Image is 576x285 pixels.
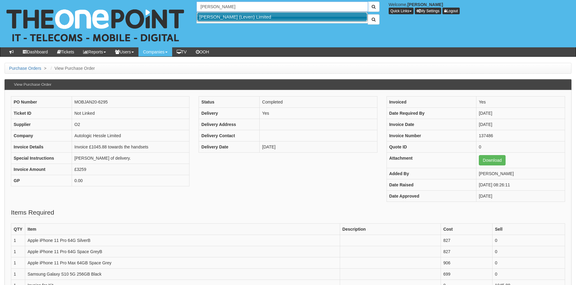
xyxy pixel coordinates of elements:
[340,224,441,235] th: Description
[199,97,260,108] th: Status
[476,130,565,141] td: 137486
[11,153,72,164] th: Special Instructions
[11,175,72,186] th: GP
[492,246,565,257] td: 0
[191,47,214,56] a: OOH
[11,224,25,235] th: QTY
[387,130,476,141] th: Invoice Number
[72,130,189,141] td: Autologic Hessle Limited
[197,12,367,21] a: [PERSON_NAME] (Leven) Limited
[384,2,576,14] div: Welcome,
[479,155,506,165] a: Download
[9,66,41,71] a: Purchase Orders
[111,47,138,56] a: Users
[196,2,368,12] input: Search Companies
[11,141,72,153] th: Invoice Details
[11,164,72,175] th: Invoice Amount
[387,179,476,191] th: Date Raised
[387,108,476,119] th: Date Required By
[11,235,25,246] td: 1
[53,47,79,56] a: Tickets
[441,257,492,269] td: 906
[199,108,260,119] th: Delivery
[387,97,476,108] th: Invoiced
[441,224,492,235] th: Cost
[25,269,340,280] td: Samsung Galaxy S10 5G 256GB Black
[387,153,476,168] th: Attachment
[43,66,48,71] span: >
[260,108,377,119] td: Yes
[72,141,189,153] td: Invoice £1045.88 towards the handsets
[72,164,189,175] td: £3259
[72,175,189,186] td: 0.00
[199,141,260,153] th: Delivery Date
[441,269,492,280] td: 699
[49,65,95,71] li: View Purchase Order
[79,47,111,56] a: Reports
[476,141,565,153] td: 0
[476,97,565,108] td: Yes
[441,246,492,257] td: 827
[25,224,340,235] th: Item
[199,119,260,130] th: Delivery Address
[11,97,72,108] th: PO Number
[476,168,565,179] td: [PERSON_NAME]
[492,269,565,280] td: 0
[72,97,189,108] td: MOBJAN20-6295
[11,80,54,90] h3: View Purchase Order
[18,47,53,56] a: Dashboard
[25,257,340,269] td: Apple iPhone 11 Pro Max 64GB Space Grey
[11,108,72,119] th: Ticket ID
[387,168,476,179] th: Added By
[72,119,189,130] td: O2
[492,224,565,235] th: Sell
[387,119,476,130] th: Invoice Date
[11,208,54,217] legend: Items Required
[11,257,25,269] td: 1
[260,97,377,108] td: Completed
[72,153,189,164] td: [PERSON_NAME] of delivery.
[441,235,492,246] td: 827
[172,47,191,56] a: TV
[476,191,565,202] td: [DATE]
[260,141,377,153] td: [DATE]
[387,141,476,153] th: Quote ID
[492,235,565,246] td: 0
[11,130,72,141] th: Company
[442,8,460,14] a: Logout
[11,246,25,257] td: 1
[492,257,565,269] td: 0
[25,235,340,246] td: Apple iPhone 11 Pro 64G SilverB
[387,191,476,202] th: Date Approved
[415,8,441,14] a: My Settings
[199,130,260,141] th: Delivery Contact
[11,119,72,130] th: Supplier
[389,8,414,14] button: Quick Links
[72,108,189,119] td: Not Linked
[407,2,443,7] b: [PERSON_NAME]
[138,47,172,56] a: Companies
[25,246,340,257] td: Apple iPhone 11 Pro 64G Space GreyB
[476,179,565,191] td: [DATE] 08:26:11
[11,269,25,280] td: 1
[476,119,565,130] td: [DATE]
[476,108,565,119] td: [DATE]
